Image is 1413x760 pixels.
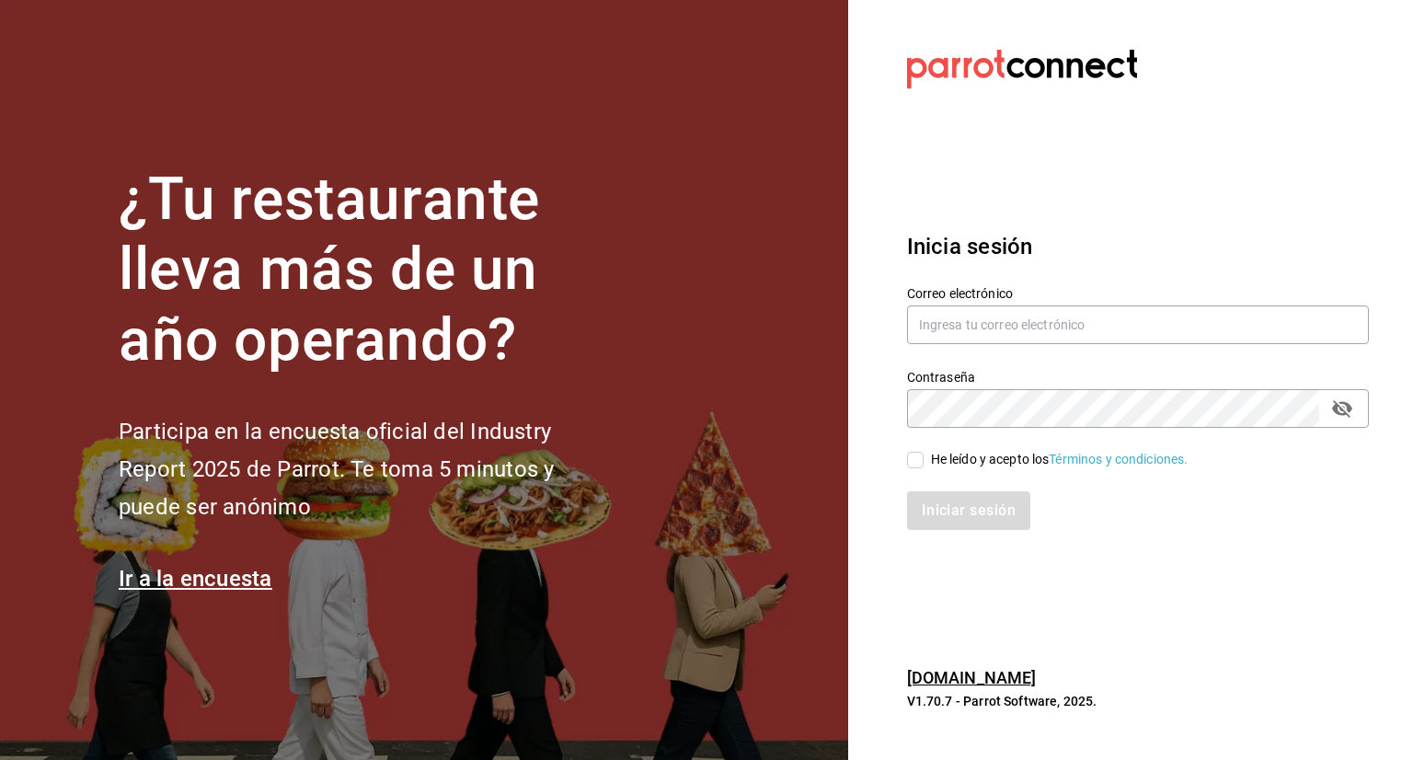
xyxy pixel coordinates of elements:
[907,286,1369,299] label: Correo electrónico
[119,413,615,525] h2: Participa en la encuesta oficial del Industry Report 2025 de Parrot. Te toma 5 minutos y puede se...
[907,692,1369,710] p: V1.70.7 - Parrot Software, 2025.
[1049,452,1188,466] a: Términos y condiciones.
[119,165,615,376] h1: ¿Tu restaurante lleva más de un año operando?
[907,668,1037,687] a: [DOMAIN_NAME]
[1327,393,1358,424] button: passwordField
[931,450,1189,469] div: He leído y acepto los
[907,305,1369,344] input: Ingresa tu correo electrónico
[907,370,1369,383] label: Contraseña
[119,566,272,592] a: Ir a la encuesta
[907,230,1369,263] h3: Inicia sesión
